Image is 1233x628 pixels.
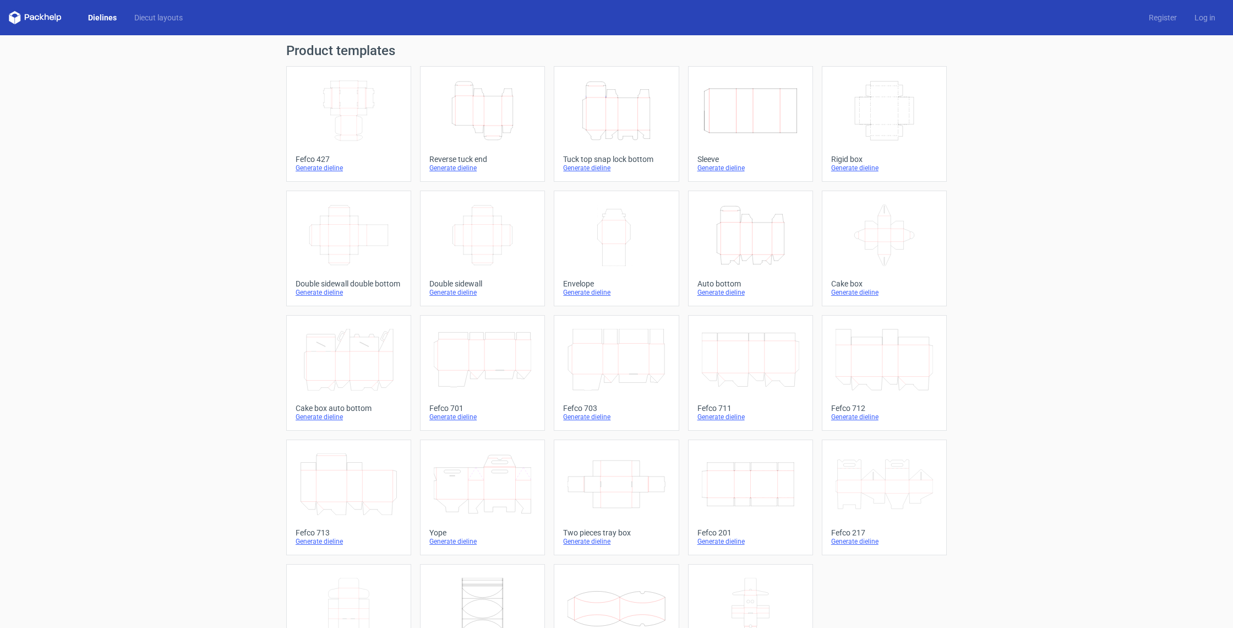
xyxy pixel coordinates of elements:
[420,66,545,182] a: Reverse tuck endGenerate dieline
[429,528,536,537] div: Yope
[429,537,536,546] div: Generate dieline
[420,191,545,306] a: Double sidewallGenerate dieline
[831,537,937,546] div: Generate dieline
[296,155,402,164] div: Fefco 427
[1186,12,1224,23] a: Log in
[831,413,937,421] div: Generate dieline
[563,528,669,537] div: Two pieces tray box
[429,164,536,172] div: Generate dieline
[429,404,536,413] div: Fefco 701
[563,537,669,546] div: Generate dieline
[296,413,402,421] div: Generate dieline
[688,66,813,182] a: SleeveGenerate dieline
[420,440,545,555] a: YopeGenerate dieline
[554,191,679,306] a: EnvelopeGenerate dieline
[831,279,937,288] div: Cake box
[563,164,669,172] div: Generate dieline
[296,288,402,297] div: Generate dieline
[697,413,804,421] div: Generate dieline
[429,155,536,164] div: Reverse tuck end
[296,528,402,537] div: Fefco 713
[831,528,937,537] div: Fefco 217
[697,537,804,546] div: Generate dieline
[563,288,669,297] div: Generate dieline
[296,164,402,172] div: Generate dieline
[697,164,804,172] div: Generate dieline
[554,440,679,555] a: Two pieces tray boxGenerate dieline
[697,404,804,413] div: Fefco 711
[554,66,679,182] a: Tuck top snap lock bottomGenerate dieline
[697,288,804,297] div: Generate dieline
[563,279,669,288] div: Envelope
[822,191,947,306] a: Cake boxGenerate dieline
[822,440,947,555] a: Fefco 217Generate dieline
[420,315,545,431] a: Fefco 701Generate dieline
[822,315,947,431] a: Fefco 712Generate dieline
[79,12,126,23] a: Dielines
[563,155,669,164] div: Tuck top snap lock bottom
[831,288,937,297] div: Generate dieline
[688,315,813,431] a: Fefco 711Generate dieline
[126,12,192,23] a: Diecut layouts
[563,404,669,413] div: Fefco 703
[554,315,679,431] a: Fefco 703Generate dieline
[697,528,804,537] div: Fefco 201
[429,279,536,288] div: Double sidewall
[286,66,411,182] a: Fefco 427Generate dieline
[1140,12,1186,23] a: Register
[296,279,402,288] div: Double sidewall double bottom
[697,155,804,164] div: Sleeve
[831,404,937,413] div: Fefco 712
[286,191,411,306] a: Double sidewall double bottomGenerate dieline
[822,66,947,182] a: Rigid boxGenerate dieline
[296,404,402,413] div: Cake box auto bottom
[286,315,411,431] a: Cake box auto bottomGenerate dieline
[296,537,402,546] div: Generate dieline
[429,288,536,297] div: Generate dieline
[563,413,669,421] div: Generate dieline
[831,155,937,164] div: Rigid box
[286,440,411,555] a: Fefco 713Generate dieline
[688,440,813,555] a: Fefco 201Generate dieline
[697,279,804,288] div: Auto bottom
[429,413,536,421] div: Generate dieline
[688,191,813,306] a: Auto bottomGenerate dieline
[831,164,937,172] div: Generate dieline
[286,44,947,57] h1: Product templates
